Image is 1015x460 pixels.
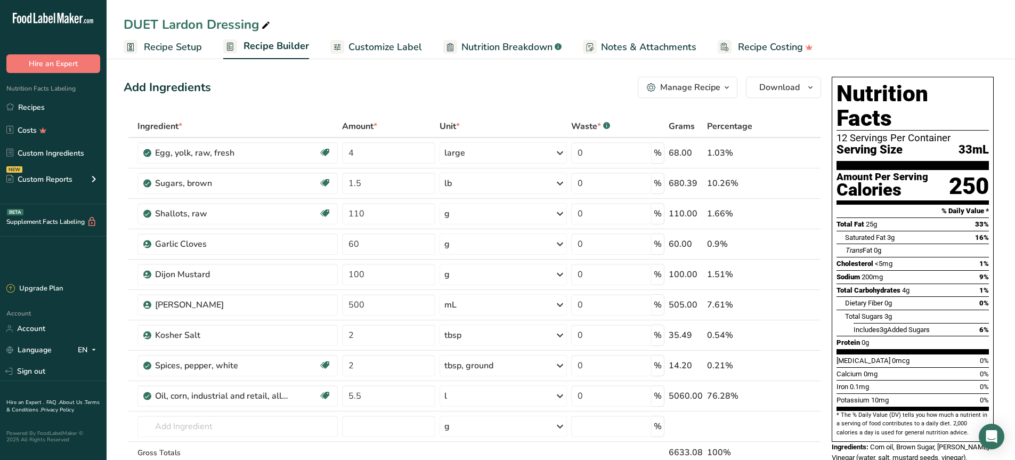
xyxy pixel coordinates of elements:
[707,177,770,190] div: 10.26%
[6,341,52,359] a: Language
[975,233,989,241] span: 16%
[707,359,770,372] div: 0.21%
[707,120,752,133] span: Percentage
[707,207,770,220] div: 1.66%
[638,77,737,98] button: Manage Recipe
[845,246,863,254] i: Trans
[124,15,272,34] div: DUET Lardon Dressing
[669,177,703,190] div: 680.39
[669,390,703,402] div: 5060.00
[669,298,703,311] div: 505.00
[979,326,989,334] span: 6%
[223,34,309,60] a: Recipe Builder
[845,233,886,241] span: Saturated Fat
[979,273,989,281] span: 9%
[979,299,989,307] span: 0%
[6,430,100,443] div: Powered By FoodLabelMaker © 2025 All Rights Reserved
[461,40,553,54] span: Nutrition Breakdown
[979,286,989,294] span: 1%
[862,338,869,346] span: 0g
[155,359,288,372] div: Spices, pepper, white
[707,238,770,251] div: 0.9%
[155,147,288,159] div: Egg, yolk, raw, fresh
[583,35,696,59] a: Notes & Attachments
[980,396,989,404] span: 0%
[6,54,100,73] button: Hire an Expert
[707,446,770,459] div: 100%
[850,383,869,391] span: 0.1mg
[837,383,848,391] span: Iron
[980,383,989,391] span: 0%
[837,82,989,131] h1: Nutrition Facts
[845,299,883,307] span: Dietary Fiber
[832,443,868,451] span: Ingredients:
[243,39,309,53] span: Recipe Builder
[887,233,895,241] span: 3g
[155,268,288,281] div: Dijon Mustard
[837,220,864,228] span: Total Fat
[975,220,989,228] span: 33%
[444,268,450,281] div: g
[862,273,883,281] span: 200mg
[837,411,989,437] section: * The % Daily Value (DV) tells you how much a nutrient in a serving of food contributes to a dail...
[59,399,85,406] a: About Us .
[137,120,182,133] span: Ingredient
[949,172,989,200] div: 250
[601,40,696,54] span: Notes & Attachments
[144,40,202,54] span: Recipe Setup
[707,390,770,402] div: 76.28%
[837,273,860,281] span: Sodium
[669,147,703,159] div: 68.00
[78,344,100,357] div: EN
[444,359,493,372] div: tbsp, ground
[871,396,889,404] span: 10mg
[980,370,989,378] span: 0%
[6,284,63,294] div: Upgrade Plan
[6,166,22,173] div: NEW
[342,120,377,133] span: Amount
[348,40,422,54] span: Customize Label
[41,406,74,414] a: Privacy Policy
[155,238,288,251] div: Garlic Cloves
[660,81,720,94] div: Manage Recipe
[444,298,457,311] div: mL
[155,177,288,190] div: Sugars, brown
[669,329,703,342] div: 35.49
[864,370,878,378] span: 0mg
[837,172,928,182] div: Amount Per Serving
[837,182,928,198] div: Calories
[979,260,989,268] span: 1%
[46,399,59,406] a: FAQ .
[837,143,903,157] span: Serving Size
[124,79,211,96] div: Add Ingredients
[746,77,821,98] button: Download
[837,205,989,217] section: % Daily Value *
[707,329,770,342] div: 0.54%
[155,390,288,402] div: Oil, corn, industrial and retail, all purpose salad or cooking
[959,143,989,157] span: 33mL
[6,399,44,406] a: Hire an Expert .
[155,298,288,311] div: [PERSON_NAME]
[707,298,770,311] div: 7.61%
[444,390,447,402] div: l
[444,420,450,433] div: g
[571,120,610,133] div: Waste
[669,446,703,459] div: 6633.08
[669,207,703,220] div: 110.00
[444,329,461,342] div: tbsp
[669,268,703,281] div: 100.00
[837,338,860,346] span: Protein
[7,209,23,215] div: BETA
[155,329,288,342] div: Kosher Salt
[669,359,703,372] div: 14.20
[837,370,862,378] span: Calcium
[444,238,450,251] div: g
[137,416,338,437] input: Add Ingredient
[854,326,930,334] span: Includes Added Sugars
[759,81,800,94] span: Download
[837,260,873,268] span: Cholesterol
[845,246,872,254] span: Fat
[124,35,202,59] a: Recipe Setup
[884,299,892,307] span: 0g
[837,133,989,143] div: 12 Servings Per Container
